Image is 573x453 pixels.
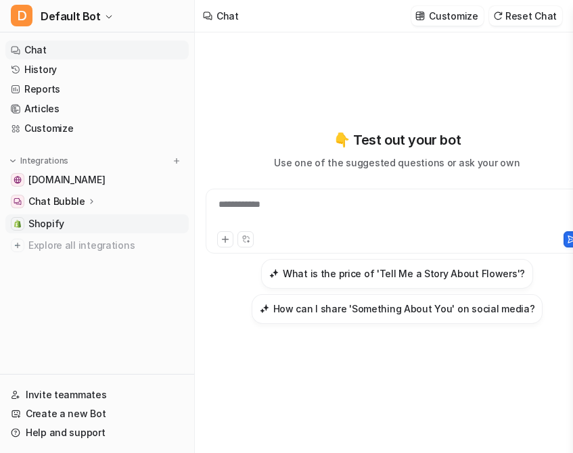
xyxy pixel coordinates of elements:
[11,5,32,26] span: D
[260,304,269,314] img: How can I share 'Something About You' on social media?
[5,404,189,423] a: Create a new Bot
[252,294,543,324] button: How can I share 'Something About You' on social media?How can I share 'Something About You' on so...
[429,9,478,23] p: Customize
[14,197,22,206] img: Chat Bubble
[5,80,189,99] a: Reports
[5,170,189,189] a: www.antoinetteferwerda.com.au[DOMAIN_NAME]
[273,302,535,316] h3: How can I share 'Something About You' on social media?
[20,156,68,166] p: Integrations
[5,214,189,233] a: ShopifyShopify
[334,130,461,150] p: 👇 Test out your bot
[5,119,189,138] a: Customize
[274,156,520,170] p: Use one of the suggested questions or ask your own
[415,11,425,21] img: customize
[28,217,64,231] span: Shopify
[28,195,85,208] p: Chat Bubble
[28,235,183,256] span: Explore all integrations
[41,7,101,26] span: Default Bot
[14,176,22,184] img: www.antoinetteferwerda.com.au
[5,154,72,168] button: Integrations
[261,259,533,289] button: What is the price of 'Tell Me a Story About Flowers'?What is the price of 'Tell Me a Story About ...
[283,266,525,281] h3: What is the price of 'Tell Me a Story About Flowers'?
[489,6,562,26] button: Reset Chat
[5,385,189,404] a: Invite teammates
[28,173,105,187] span: [DOMAIN_NAME]
[5,423,189,442] a: Help and support
[5,41,189,59] a: Chat
[5,60,189,79] a: History
[5,236,189,255] a: Explore all integrations
[11,239,24,252] img: explore all integrations
[411,6,483,26] button: Customize
[5,99,189,118] a: Articles
[216,9,239,23] div: Chat
[269,268,279,279] img: What is the price of 'Tell Me a Story About Flowers'?
[14,220,22,228] img: Shopify
[8,156,18,166] img: expand menu
[172,156,181,166] img: menu_add.svg
[493,11,503,21] img: reset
